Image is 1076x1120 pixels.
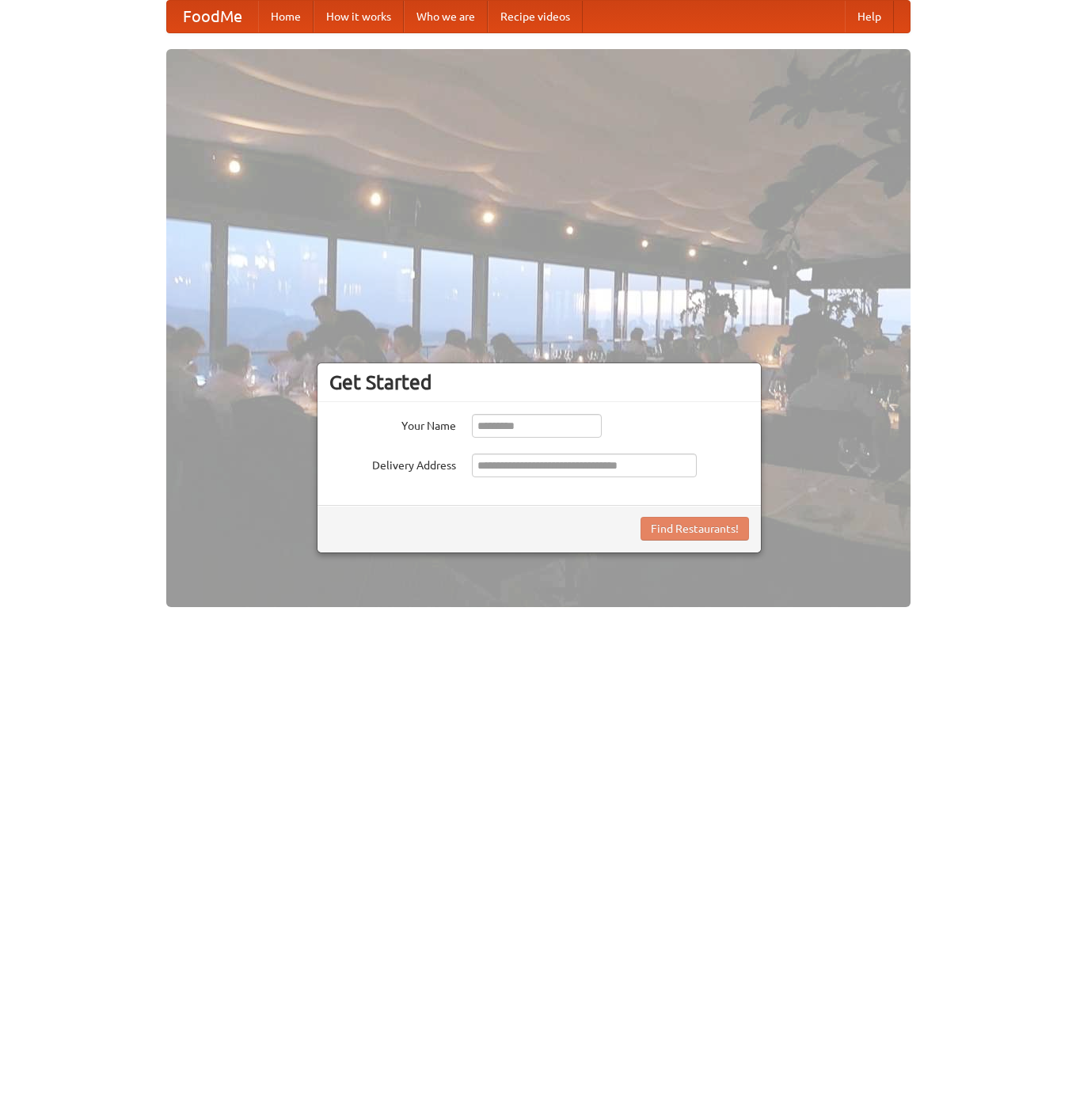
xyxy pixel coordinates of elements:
[167,1,258,32] a: FoodMe
[329,414,456,434] label: Your Name
[404,1,488,32] a: Who we are
[329,454,456,473] label: Delivery Address
[314,1,404,32] a: How it works
[845,1,894,32] a: Help
[329,370,749,394] h3: Get Started
[641,517,749,541] button: Find Restaurants!
[488,1,583,32] a: Recipe videos
[258,1,314,32] a: Home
